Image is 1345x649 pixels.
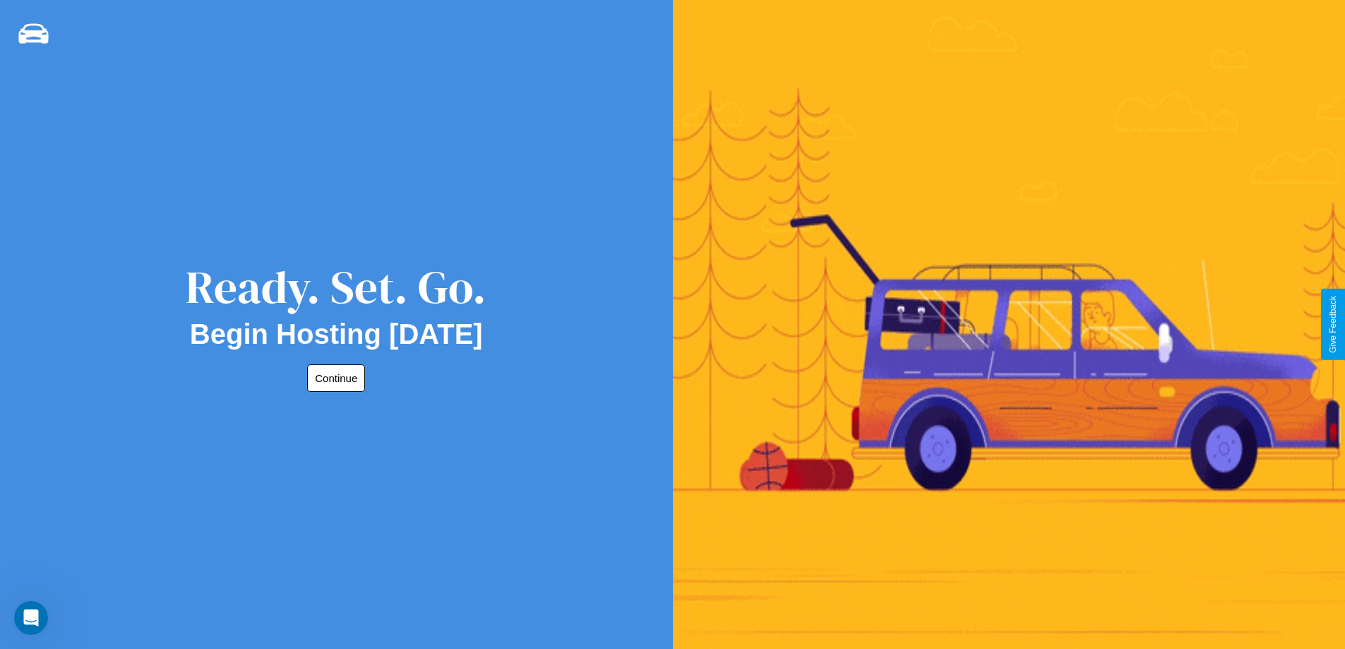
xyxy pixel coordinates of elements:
h2: Begin Hosting [DATE] [190,318,483,350]
div: Ready. Set. Go. [186,256,486,318]
button: Continue [307,364,365,392]
div: Give Feedback [1328,296,1338,353]
iframe: Intercom live chat [14,601,48,635]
